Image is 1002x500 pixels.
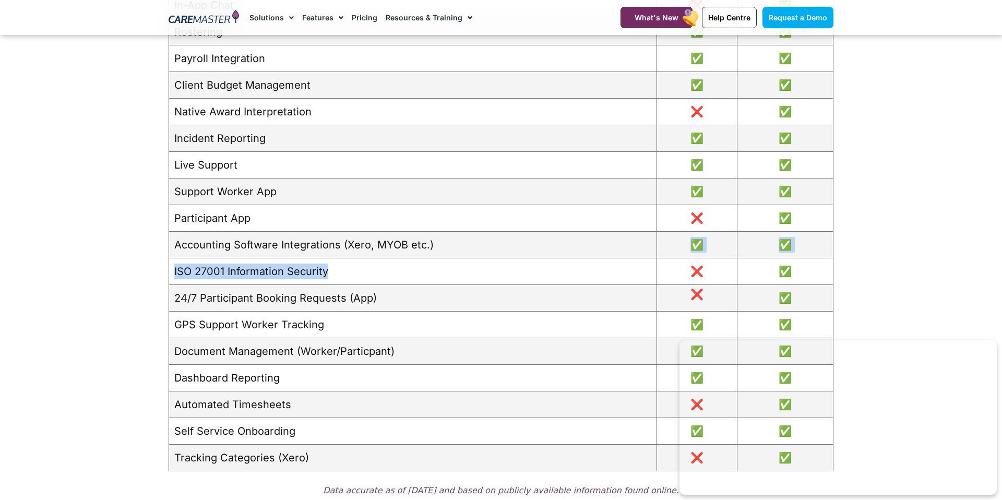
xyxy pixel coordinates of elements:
[737,72,833,99] td: ✅
[657,418,737,445] td: ✅
[737,45,833,72] td: ✅
[657,72,737,99] td: ✅
[169,72,657,99] td: Client Budget Management
[737,178,833,205] td: ✅
[762,7,833,28] a: Request a Demo
[769,13,827,22] span: Request a Demo
[708,13,750,22] span: Help Centre
[702,7,757,28] a: Help Centre
[737,312,833,338] td: ✅
[657,232,737,258] td: ✅
[169,285,657,312] td: 24/7 Participant Booking Requests (App)
[657,365,737,391] td: ✅
[169,258,657,285] td: ISO 27001 Information Security
[169,178,657,205] td: Support Worker App
[169,45,657,72] td: Payroll Integration
[169,445,657,471] td: Tracking Categories (Xero)
[737,258,833,285] td: ✅
[169,232,657,258] td: Accounting Software Integrations (Xero, MYOB etc.)
[169,365,657,391] td: Dashboard Reporting
[169,125,657,152] td: Incident Reporting
[169,152,657,178] td: Live Support
[323,485,679,495] span: Data accurate as of [DATE] and based on publicly available information found online.
[169,10,239,26] img: CareMaster Logo
[621,7,693,28] a: What's New
[679,340,997,495] iframe: Popup CTA
[657,445,737,471] td: ❌
[737,285,833,312] td: ✅
[169,312,657,338] td: GPS Support Worker Tracking
[737,338,833,365] td: ✅
[657,258,737,285] td: ❌
[657,205,737,232] td: ❌
[169,205,657,232] td: Participant App
[657,338,737,365] td: ✅
[657,125,737,152] td: ✅
[635,13,678,22] span: What's New
[737,125,833,152] td: ✅
[737,99,833,125] td: ✅
[657,391,737,418] td: ❌
[657,152,737,178] td: ✅
[657,45,737,72] td: ✅
[657,99,737,125] td: ❌
[737,152,833,178] td: ✅
[657,178,737,205] td: ✅
[169,391,657,418] td: Automated Timesheets
[657,285,737,312] td: ❌
[657,312,737,338] td: ✅
[169,418,657,445] td: Self Service Onboarding
[737,232,833,258] td: ✅
[169,99,657,125] td: Native Award Interpretation
[737,205,833,232] td: ✅
[169,338,657,365] td: Document Management (Worker/Particpant)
